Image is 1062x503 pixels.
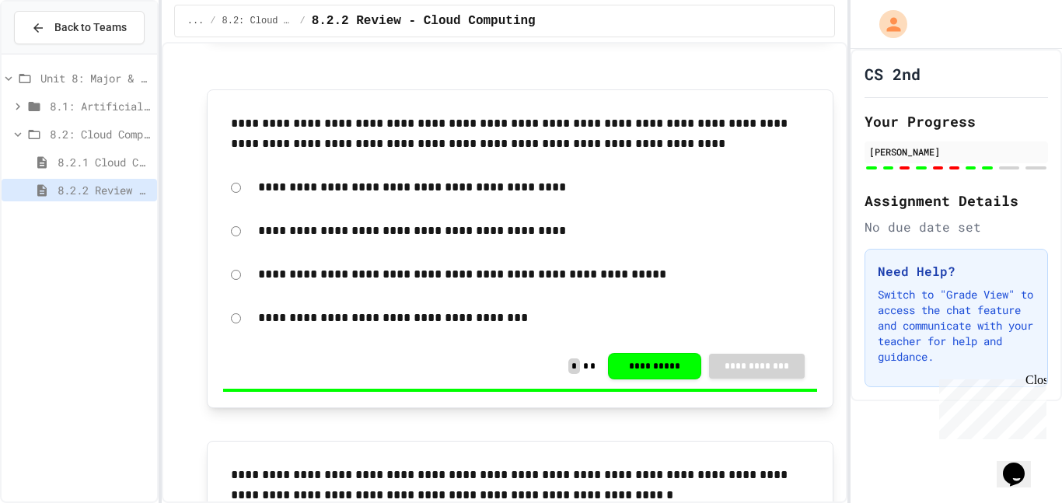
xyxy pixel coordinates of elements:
h3: Need Help? [878,262,1035,281]
span: 8.2: Cloud Computing [50,126,151,142]
span: / [210,15,215,27]
span: / [299,15,305,27]
span: Unit 8: Major & Emerging Technologies [40,70,151,86]
h2: Assignment Details [865,190,1048,211]
span: ... [187,15,204,27]
div: [PERSON_NAME] [869,145,1043,159]
p: Switch to "Grade View" to access the chat feature and communicate with your teacher for help and ... [878,287,1035,365]
div: No due date set [865,218,1048,236]
h2: Your Progress [865,110,1048,132]
span: 8.2.1 Cloud Computing: Transforming the Digital World [58,154,151,170]
span: 8.2: Cloud Computing [222,15,294,27]
span: 8.1: Artificial Intelligence Basics [50,98,151,114]
span: 8.2.2 Review - Cloud Computing [312,12,536,30]
span: 8.2.2 Review - Cloud Computing [58,182,151,198]
div: Chat with us now!Close [6,6,107,99]
iframe: chat widget [997,441,1046,487]
h1: CS 2nd [865,63,921,85]
div: My Account [863,6,911,42]
span: Back to Teams [54,19,127,36]
iframe: chat widget [933,373,1046,439]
